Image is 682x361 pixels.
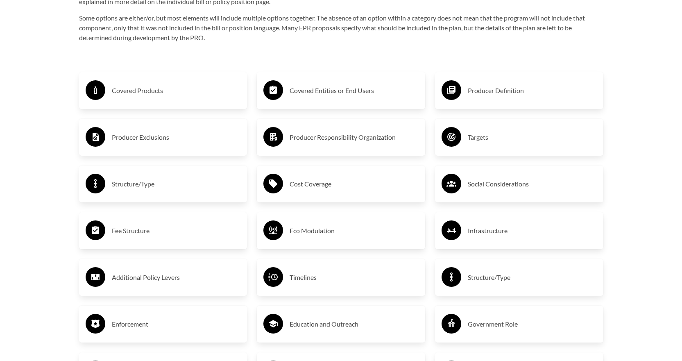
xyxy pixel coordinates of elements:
[290,84,419,97] h3: Covered Entities or End Users
[112,131,241,144] h3: Producer Exclusions
[468,177,597,191] h3: Social Considerations
[290,318,419,331] h3: Education and Outreach
[290,224,419,237] h3: Eco Modulation
[468,318,597,331] h3: Government Role
[290,131,419,144] h3: Producer Responsibility Organization
[290,177,419,191] h3: Cost Coverage
[468,131,597,144] h3: Targets
[468,84,597,97] h3: Producer Definition
[79,13,603,43] p: Some options are either/or, but most elements will include multiple options together. The absence...
[468,224,597,237] h3: Infrastructure
[112,271,241,284] h3: Additional Policy Levers
[112,318,241,331] h3: Enforcement
[468,271,597,284] h3: Structure/Type
[290,271,419,284] h3: Timelines
[112,177,241,191] h3: Structure/Type
[112,224,241,237] h3: Fee Structure
[112,84,241,97] h3: Covered Products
